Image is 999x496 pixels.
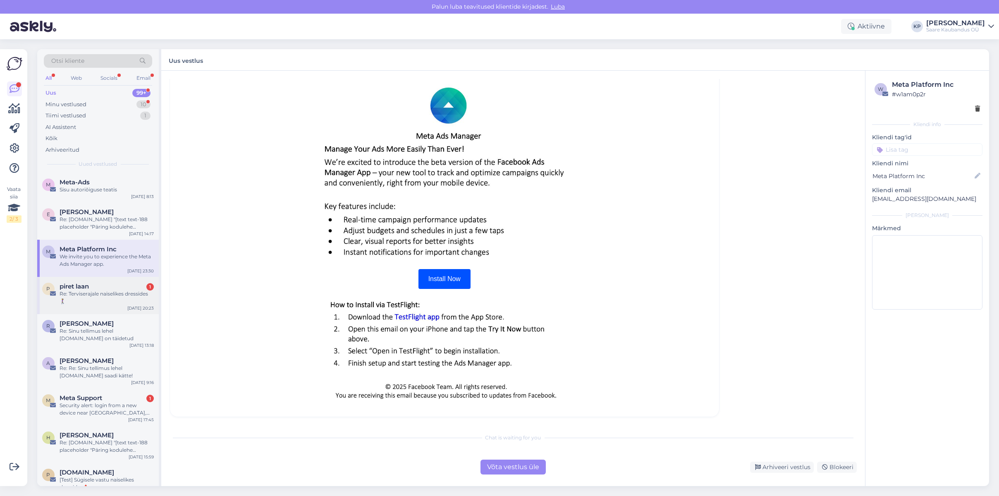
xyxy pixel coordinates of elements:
div: Uus [45,89,56,97]
div: Re: Re: Sinu tellimus lehel [DOMAIN_NAME] saadi kätte! [60,365,154,379]
div: Re: Terviserajale naiselikes dressides🚶‍♀️ [60,290,154,305]
span: Otsi kliente [51,57,84,65]
div: [PERSON_NAME] [872,212,982,219]
div: Kõik [45,134,57,143]
div: Chat is waiting for you [170,434,857,441]
span: Luba [548,3,567,10]
div: Re: [DOMAIN_NAME] "[text text-188 placeholder "Päring kodulehe kaudu"]" [60,439,154,454]
div: Email [135,73,152,83]
div: 99+ [132,89,151,97]
div: [Test] Sügisele vastu naiselikes dressides🍁 [60,476,154,491]
span: piret laan [60,283,89,290]
div: 1 [140,112,151,120]
div: AI Assistent [45,123,76,131]
div: We invite you to experience the Meta Ads Manager app. [60,253,154,268]
div: Web [69,73,84,83]
div: Saare Kaubandus OÜ [926,26,985,33]
div: Meta Platform Inc [892,80,980,90]
span: Heidi Assor [60,432,114,439]
div: Aktiivne [841,19,891,34]
span: M [46,181,51,188]
div: [DATE] 23:30 [127,268,154,274]
div: [PERSON_NAME] [926,20,985,26]
div: [DATE] 14:17 [129,231,154,237]
span: M [46,397,51,403]
span: Meta Support [60,394,102,402]
div: Võta vestlus üle [480,460,546,475]
a: [PERSON_NAME]Saare Kaubandus OÜ [926,20,994,33]
img: Footer [327,297,562,412]
div: Arhiveeri vestlus [750,462,814,473]
span: Ruth Annert [60,320,114,327]
span: aino ollerma [60,357,114,365]
span: p [47,286,50,292]
label: Uus vestlus [169,54,203,65]
p: Kliendi nimi [872,159,982,168]
p: Kliendi tag'id [872,133,982,142]
span: plussriided.ee [60,469,114,476]
span: R [47,323,50,329]
p: [EMAIL_ADDRESS][DOMAIN_NAME] [872,195,982,203]
span: Meta-Ads [60,179,90,186]
p: Kliendi email [872,186,982,195]
div: [DATE] 17:45 [128,417,154,423]
div: [DATE] 20:23 [127,305,154,311]
div: # w1am0p2r [892,90,980,99]
div: 2 / 3 [7,215,22,223]
div: Security alert: login from a new device near [GEOGRAPHIC_DATA], [GEOGRAPHIC_DATA] [60,402,154,417]
div: 1 [146,395,154,402]
div: [DATE] 15:59 [129,454,154,460]
span: M [46,248,51,255]
span: Meta Platform Inc [60,246,117,253]
div: [DATE] 9:16 [131,379,154,386]
span: Uued vestlused [79,160,117,168]
input: Lisa nimi [872,172,973,181]
div: 10 [136,100,151,109]
div: All [44,73,53,83]
input: Lisa tag [872,143,982,156]
div: Minu vestlused [45,100,86,109]
span: E [47,211,50,217]
div: Blokeeri [817,462,857,473]
img: Askly Logo [7,56,22,72]
div: Sisu autoriõiguse teatis [60,186,154,193]
div: Kliendi info [872,121,982,128]
div: 1 [146,283,154,291]
div: [DATE] 8:13 [131,193,154,200]
span: H [46,434,50,441]
span: w [878,86,884,92]
span: Eda Õunpuu [60,208,114,216]
div: Socials [99,73,119,83]
div: Vaata siia [7,186,22,223]
div: Re: Sinu tellimus lehel [DOMAIN_NAME] on täidetud [60,327,154,342]
img: Header [320,84,569,261]
span: a [47,360,50,366]
div: Re: [DOMAIN_NAME] "[text text-188 placeholder "Päring kodulehe kaudu"]" [60,216,154,231]
p: Märkmed [872,224,982,233]
a: Install Now [418,269,471,289]
div: Arhiveeritud [45,146,79,154]
div: KP [911,21,923,32]
div: [DATE] 13:18 [129,342,154,348]
div: Tiimi vestlused [45,112,86,120]
span: p [47,472,50,478]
